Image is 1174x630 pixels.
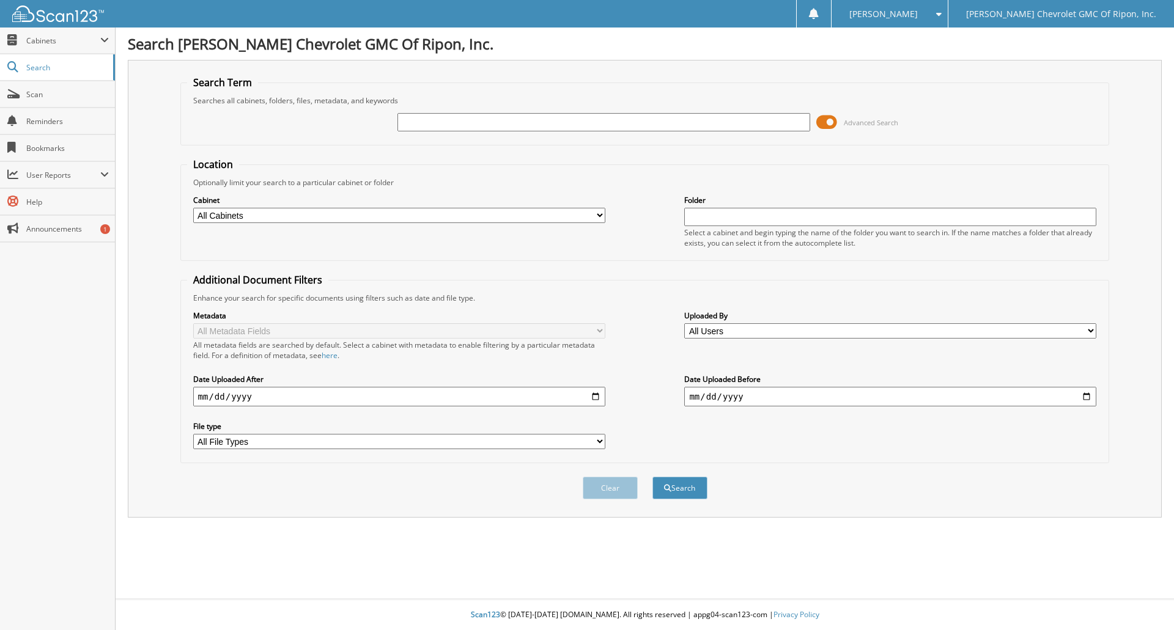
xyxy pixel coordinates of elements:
[187,76,258,89] legend: Search Term
[26,89,109,100] span: Scan
[26,143,109,153] span: Bookmarks
[773,609,819,620] a: Privacy Policy
[849,10,918,18] span: [PERSON_NAME]
[193,310,605,321] label: Metadata
[193,421,605,431] label: File type
[26,35,100,46] span: Cabinets
[966,10,1156,18] span: [PERSON_NAME] Chevrolet GMC Of Ripon, Inc.
[684,227,1096,248] div: Select a cabinet and begin typing the name of the folder you want to search in. If the name match...
[26,197,109,207] span: Help
[322,350,338,361] a: here
[187,273,328,287] legend: Additional Document Filters
[187,293,1103,303] div: Enhance your search for specific documents using filters such as date and file type.
[116,600,1174,630] div: © [DATE]-[DATE] [DOMAIN_NAME]. All rights reserved | appg04-scan123-com |
[193,340,605,361] div: All metadata fields are searched by default. Select a cabinet with metadata to enable filtering b...
[26,224,109,234] span: Announcements
[26,116,109,126] span: Reminders
[193,374,605,384] label: Date Uploaded After
[844,118,898,127] span: Advanced Search
[193,387,605,406] input: start
[187,158,239,171] legend: Location
[193,195,605,205] label: Cabinet
[187,95,1103,106] div: Searches all cabinets, folders, files, metadata, and keywords
[583,477,638,499] button: Clear
[26,62,107,73] span: Search
[471,609,500,620] span: Scan123
[684,195,1096,205] label: Folder
[684,387,1096,406] input: end
[684,310,1096,321] label: Uploaded By
[652,477,707,499] button: Search
[26,170,100,180] span: User Reports
[100,224,110,234] div: 1
[128,34,1162,54] h1: Search [PERSON_NAME] Chevrolet GMC Of Ripon, Inc.
[187,177,1103,188] div: Optionally limit your search to a particular cabinet or folder
[684,374,1096,384] label: Date Uploaded Before
[12,5,104,22] img: scan123-logo-white.svg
